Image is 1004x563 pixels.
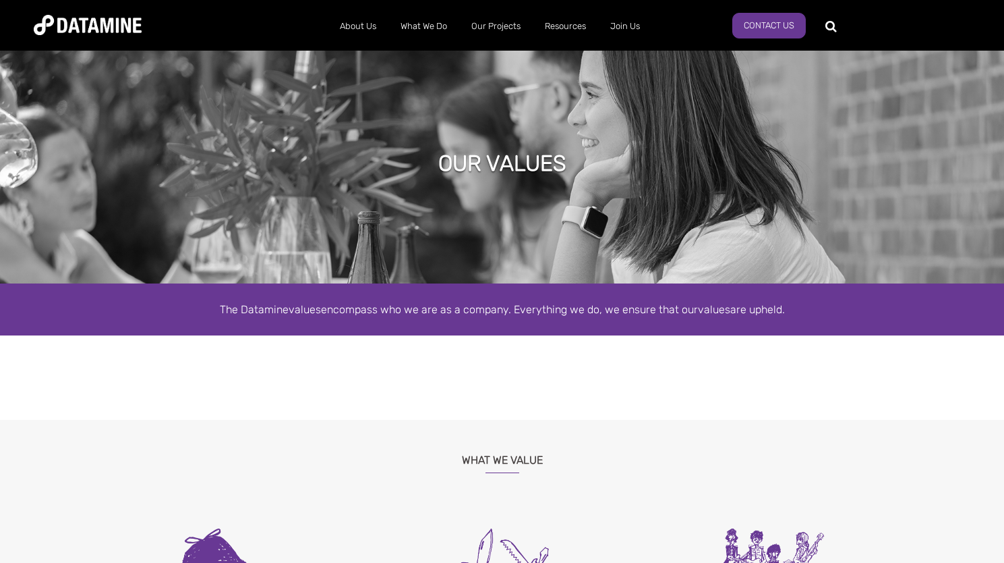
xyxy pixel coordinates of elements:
[321,303,698,316] span: encompass who we are as a company. Everything we do, we ensure that our
[598,9,652,44] a: Join Us
[459,9,533,44] a: Our Projects
[220,303,289,316] span: The Datamine
[732,13,806,38] a: Contact Us
[34,15,142,35] img: Datamine
[533,9,598,44] a: Resources
[698,303,730,316] span: values
[289,303,321,316] span: values
[388,9,459,44] a: What We Do
[438,149,566,178] h1: OUR VALUES
[730,303,785,316] span: are upheld.
[328,9,388,44] a: About Us
[108,437,897,473] h3: What We Value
